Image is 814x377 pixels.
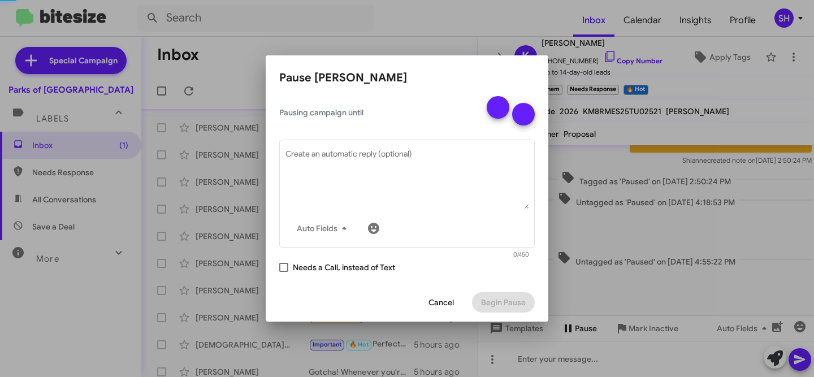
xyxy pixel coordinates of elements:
[297,218,351,239] span: Auto Fields
[513,252,529,258] mat-hint: 0/450
[419,292,463,313] button: Cancel
[472,292,535,313] button: Begin Pause
[293,261,395,274] span: Needs a Call, instead of Text
[428,292,454,313] span: Cancel
[279,69,535,87] h2: Pause [PERSON_NAME]
[279,107,477,118] span: Pausing campaign until
[288,218,360,239] button: Auto Fields
[481,292,526,313] span: Begin Pause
